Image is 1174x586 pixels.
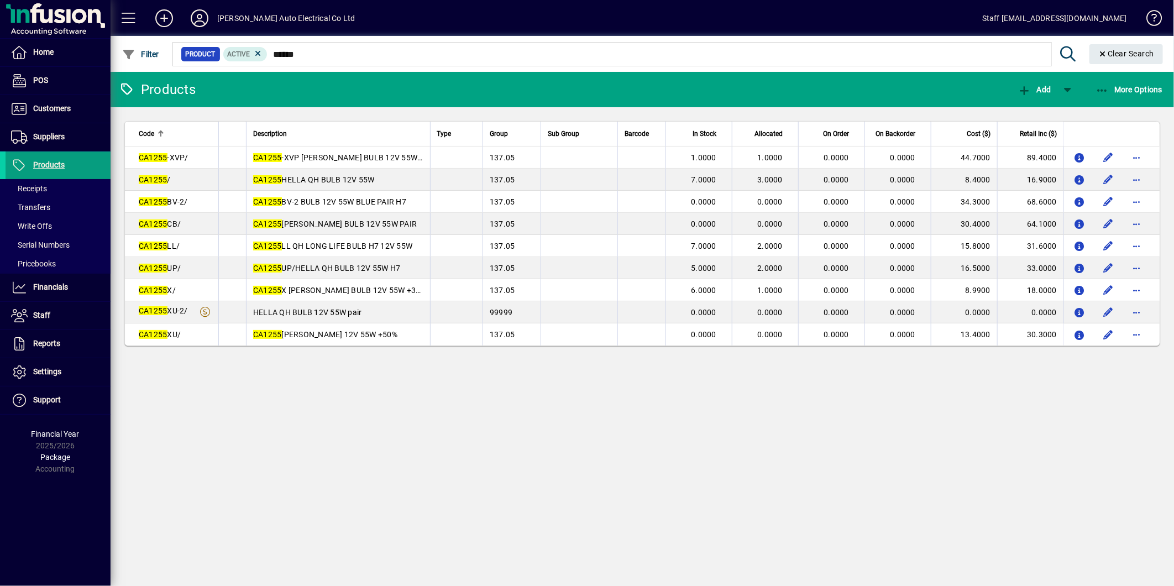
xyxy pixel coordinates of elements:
[758,175,783,184] span: 3.0000
[253,286,426,295] span: X [PERSON_NAME] BULB 12V 55W +30%
[139,306,188,315] span: XU-2/
[139,242,180,250] span: LL/
[253,128,423,140] div: Description
[33,160,65,169] span: Products
[1128,237,1146,255] button: More options
[6,386,111,414] a: Support
[437,128,476,140] div: Type
[691,286,717,295] span: 6.0000
[931,301,997,323] td: 0.0000
[931,213,997,235] td: 30.4000
[11,184,47,193] span: Receipts
[253,219,417,228] span: [PERSON_NAME] BULB 12V 55W PAIR
[253,175,282,184] em: CA1255
[490,330,515,339] span: 137.05
[997,191,1063,213] td: 68.6000
[1128,259,1146,277] button: More options
[6,198,111,217] a: Transfers
[691,175,717,184] span: 7.0000
[997,323,1063,346] td: 30.3000
[6,123,111,151] a: Suppliers
[253,153,282,162] em: CA1255
[997,235,1063,257] td: 31.6000
[11,203,50,212] span: Transfers
[890,153,916,162] span: 0.0000
[890,330,916,339] span: 0.0000
[1128,281,1146,299] button: More options
[6,358,111,386] a: Settings
[253,197,406,206] span: BV-2 BULB 12V 55W BLUE PAIR H7
[490,286,515,295] span: 137.05
[691,219,717,228] span: 0.0000
[6,39,111,66] a: Home
[1128,171,1146,189] button: More options
[139,197,167,206] em: CA1255
[997,279,1063,301] td: 18.0000
[490,175,515,184] span: 137.05
[754,128,783,140] span: Allocated
[1099,304,1117,321] button: Edit
[139,128,212,140] div: Code
[997,169,1063,191] td: 16.9000
[139,219,181,228] span: CB/
[33,311,50,320] span: Staff
[1093,80,1166,100] button: More Options
[6,330,111,358] a: Reports
[691,197,717,206] span: 0.0000
[11,222,52,231] span: Write Offs
[691,308,717,317] span: 0.0000
[1018,85,1051,94] span: Add
[758,264,783,273] span: 2.0000
[1099,215,1117,233] button: Edit
[1128,326,1146,343] button: More options
[122,50,159,59] span: Filter
[673,128,726,140] div: In Stock
[1099,193,1117,211] button: Edit
[890,219,916,228] span: 0.0000
[890,175,916,184] span: 0.0000
[490,153,515,162] span: 137.05
[1099,259,1117,277] button: Edit
[824,219,850,228] span: 0.0000
[691,264,717,273] span: 5.0000
[490,128,534,140] div: Group
[33,48,54,56] span: Home
[228,50,250,58] span: Active
[890,308,916,317] span: 0.0000
[253,242,412,250] span: LL QH LONG LIFE BULB H7 12V 55W
[1096,85,1163,94] span: More Options
[758,197,783,206] span: 0.0000
[982,9,1127,27] div: Staff [EMAIL_ADDRESS][DOMAIN_NAME]
[1099,281,1117,299] button: Edit
[33,282,68,291] span: Financials
[139,153,167,162] em: CA1255
[1098,49,1155,58] span: Clear Search
[693,128,716,140] span: In Stock
[1099,326,1117,343] button: Edit
[890,242,916,250] span: 0.0000
[139,330,181,339] span: XU/
[253,308,362,317] span: HELLA QH BULB 12V 55W pair
[139,264,181,273] span: UP/
[758,242,783,250] span: 2.0000
[931,191,997,213] td: 34.3000
[40,453,70,462] span: Package
[1128,304,1146,321] button: More options
[824,153,850,162] span: 0.0000
[186,49,216,60] span: Product
[890,197,916,206] span: 0.0000
[253,330,282,339] em: CA1255
[1099,237,1117,255] button: Edit
[931,235,997,257] td: 15.8000
[253,242,282,250] em: CA1255
[223,47,268,61] mat-chip: Activation Status: Active
[253,175,375,184] span: HELLA QH BULB 12V 55W
[1138,2,1160,38] a: Knowledge Base
[217,9,355,27] div: [PERSON_NAME] Auto Electrical Co Ltd
[139,197,188,206] span: BV-2/
[490,242,515,250] span: 137.05
[805,128,859,140] div: On Order
[890,286,916,295] span: 0.0000
[824,242,850,250] span: 0.0000
[1089,44,1163,64] button: Clear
